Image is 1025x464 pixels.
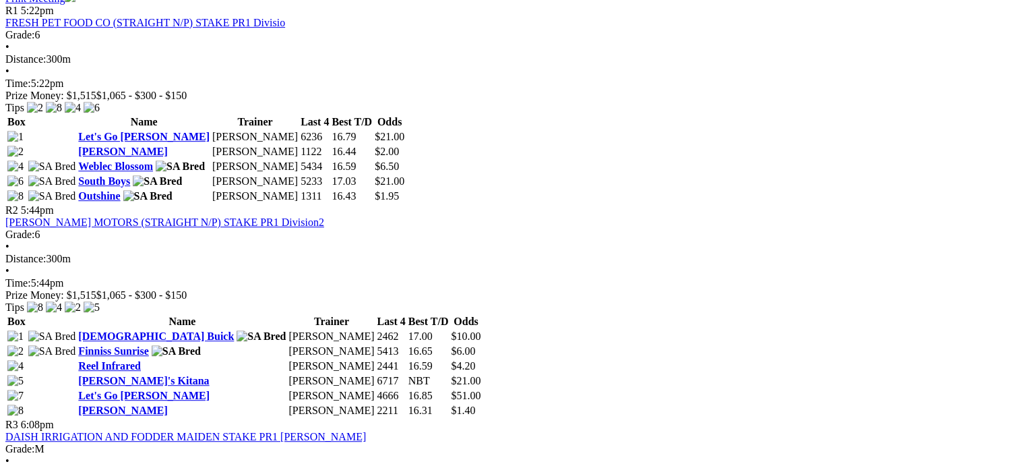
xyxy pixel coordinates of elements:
span: 5:44pm [21,204,54,216]
span: Box [7,316,26,327]
img: SA Bred [237,330,286,343]
span: Time: [5,277,31,289]
td: 17.03 [331,175,373,188]
td: 16.31 [408,404,449,417]
a: [PERSON_NAME] MOTORS (STRAIGHT N/P) STAKE PR1 Division2 [5,216,324,228]
img: SA Bred [123,190,173,202]
td: 1122 [300,145,330,158]
td: 16.65 [408,345,449,358]
td: [PERSON_NAME] [288,359,375,373]
span: $2.00 [375,146,399,157]
span: $6.00 [451,345,475,357]
span: Distance: [5,53,46,65]
td: 16.85 [408,389,449,403]
img: 8 [7,190,24,202]
th: Name [77,315,286,328]
span: R2 [5,204,18,216]
img: 5 [84,301,100,314]
div: 6 [5,229,1020,241]
span: • [5,241,9,252]
a: Outshine [78,190,120,202]
td: 5413 [377,345,406,358]
img: 1 [7,131,24,143]
td: 4666 [377,389,406,403]
td: [PERSON_NAME] [212,160,299,173]
td: [PERSON_NAME] [212,175,299,188]
a: [DEMOGRAPHIC_DATA] Buick [78,330,234,342]
td: 5233 [300,175,330,188]
span: $1,065 - $300 - $150 [96,90,187,101]
img: 2 [7,345,24,357]
img: 2 [7,146,24,158]
div: 300m [5,253,1020,265]
img: SA Bred [133,175,182,187]
a: South Boys [78,175,130,187]
td: 5434 [300,160,330,173]
img: 8 [46,102,62,114]
img: 7 [7,390,24,402]
img: SA Bred [28,330,76,343]
span: $21.00 [451,375,480,386]
img: SA Bred [28,161,76,173]
a: Finniss Sunrise [78,345,148,357]
td: [PERSON_NAME] [212,130,299,144]
a: Weblec Blossom [78,161,153,172]
td: 2441 [377,359,406,373]
span: $51.00 [451,390,480,401]
img: SA Bred [28,345,76,357]
span: • [5,41,9,53]
span: • [5,65,9,77]
span: 6:08pm [21,419,54,430]
div: 5:44pm [5,277,1020,289]
img: 4 [65,102,81,114]
span: R3 [5,419,18,430]
td: [PERSON_NAME] [288,330,375,343]
td: 6236 [300,130,330,144]
th: Trainer [212,115,299,129]
img: 4 [7,360,24,372]
img: 4 [46,301,62,314]
a: DAISH IRRIGATION AND FODDER MAIDEN STAKE PR1 [PERSON_NAME] [5,431,366,442]
span: Tips [5,102,24,113]
span: Grade: [5,443,35,455]
td: 6717 [377,374,406,388]
img: 6 [7,175,24,187]
td: [PERSON_NAME] [288,404,375,417]
span: R1 [5,5,18,16]
div: 6 [5,29,1020,41]
img: 6 [84,102,100,114]
div: Prize Money: $1,515 [5,90,1020,102]
td: 17.00 [408,330,449,343]
th: Last 4 [377,315,406,328]
span: Grade: [5,29,35,40]
img: 2 [27,102,43,114]
td: 16.44 [331,145,373,158]
a: [PERSON_NAME] [78,405,167,416]
a: [PERSON_NAME]'s Kitana [78,375,209,386]
th: Odds [450,315,481,328]
span: $1.40 [451,405,475,416]
div: Prize Money: $1,515 [5,289,1020,301]
td: 16.43 [331,190,373,203]
span: • [5,265,9,277]
th: Trainer [288,315,375,328]
img: 2 [65,301,81,314]
span: $21.00 [375,175,404,187]
a: Reel Infrared [78,360,141,372]
img: 8 [27,301,43,314]
td: 16.59 [331,160,373,173]
td: [PERSON_NAME] [288,389,375,403]
span: Time: [5,78,31,89]
img: SA Bred [156,161,205,173]
a: FRESH PET FOOD CO (STRAIGHT N/P) STAKE PR1 Divisio [5,17,285,28]
th: Odds [374,115,405,129]
td: 1311 [300,190,330,203]
td: [PERSON_NAME] [212,190,299,203]
th: Best T/D [331,115,373,129]
img: 5 [7,375,24,387]
div: 5:22pm [5,78,1020,90]
span: Box [7,116,26,127]
span: $21.00 [375,131,404,142]
td: [PERSON_NAME] [288,345,375,358]
img: 8 [7,405,24,417]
